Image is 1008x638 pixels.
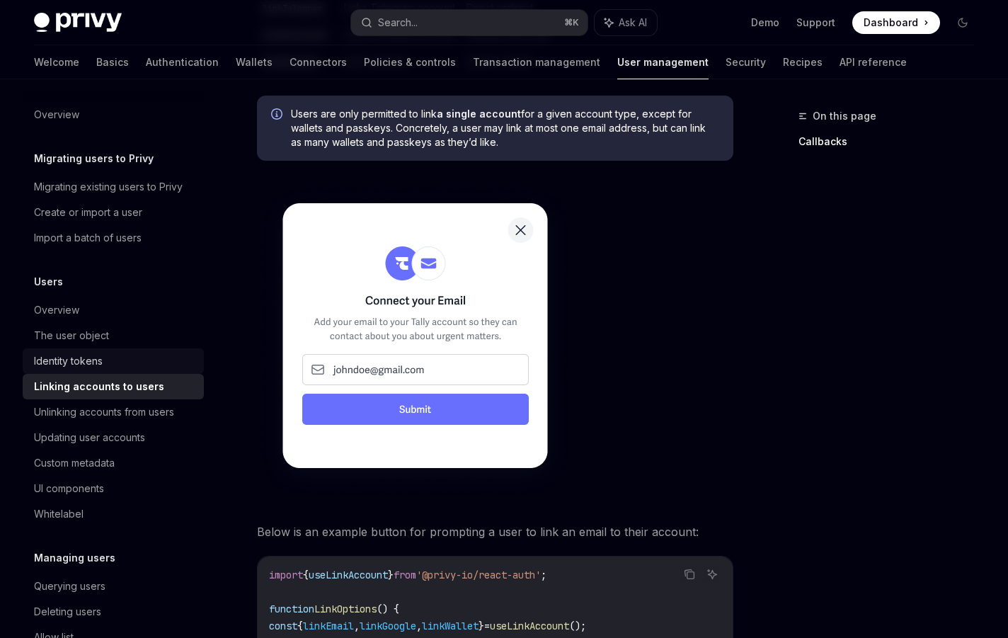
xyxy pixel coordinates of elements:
span: } [479,620,484,632]
div: Migrating existing users to Privy [34,178,183,195]
a: Policies & controls [364,45,456,79]
a: Callbacks [798,130,985,153]
span: { [297,620,303,632]
a: Unlinking accounts from users [23,399,204,425]
a: Demo [751,16,779,30]
a: Transaction management [473,45,600,79]
a: Authentication [146,45,219,79]
a: Migrating existing users to Privy [23,174,204,200]
a: Basics [96,45,129,79]
div: Updating user accounts [34,429,145,446]
span: () { [377,603,399,615]
div: Import a batch of users [34,229,142,246]
div: The user object [34,327,109,344]
span: ⌘ K [564,17,579,28]
div: Querying users [34,578,105,595]
span: from [394,569,416,581]
h5: Migrating users to Privy [34,150,154,167]
svg: Info [271,108,285,123]
a: Security [726,45,766,79]
a: Linking accounts to users [23,374,204,399]
div: Overview [34,302,79,319]
a: API reference [840,45,907,79]
span: , [354,620,360,632]
a: Support [796,16,835,30]
span: } [388,569,394,581]
button: Search...⌘K [351,10,588,35]
button: Copy the contents from the code block [680,565,699,583]
h5: Users [34,273,63,290]
span: linkGoogle [360,620,416,632]
button: Ask AI [595,10,657,35]
div: Create or import a user [34,204,142,221]
span: '@privy-io/react-auth' [416,569,541,581]
span: function [269,603,314,615]
h5: Managing users [34,549,115,566]
div: Custom metadata [34,455,115,472]
span: Ask AI [619,16,647,30]
span: useLinkAccount [490,620,569,632]
div: Identity tokens [34,353,103,370]
a: User management [617,45,709,79]
a: Wallets [236,45,273,79]
span: useLinkAccount [309,569,388,581]
span: Users are only permitted to link for a given account type, except for wallets and passkeys. Concr... [291,107,719,149]
a: Recipes [783,45,823,79]
button: Ask AI [703,565,721,583]
div: Linking accounts to users [34,378,164,395]
span: const [269,620,297,632]
a: Deleting users [23,599,204,625]
span: import [269,569,303,581]
a: Dashboard [852,11,940,34]
a: Connectors [290,45,347,79]
span: = [484,620,490,632]
div: Overview [34,106,79,123]
button: Toggle dark mode [951,11,974,34]
div: Unlinking accounts from users [34,404,174,421]
a: Welcome [34,45,79,79]
span: linkWallet [422,620,479,632]
img: Sample prompt to link a user's email after they have logged in [257,183,573,499]
span: { [303,569,309,581]
strong: a single account [437,108,521,120]
a: Overview [23,297,204,323]
span: LinkOptions [314,603,377,615]
a: Create or import a user [23,200,204,225]
img: dark logo [34,13,122,33]
span: Below is an example button for prompting a user to link an email to their account: [257,522,733,542]
a: UI components [23,476,204,501]
div: Deleting users [34,603,101,620]
a: Updating user accounts [23,425,204,450]
span: On this page [813,108,876,125]
span: linkEmail [303,620,354,632]
a: Overview [23,102,204,127]
a: Import a batch of users [23,225,204,251]
a: Custom metadata [23,450,204,476]
div: Whitelabel [34,506,84,523]
div: UI components [34,480,104,497]
span: (); [569,620,586,632]
span: , [416,620,422,632]
a: Querying users [23,574,204,599]
a: Identity tokens [23,348,204,374]
span: Dashboard [864,16,918,30]
a: Whitelabel [23,501,204,527]
div: Search... [378,14,418,31]
a: The user object [23,323,204,348]
span: ; [541,569,546,581]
